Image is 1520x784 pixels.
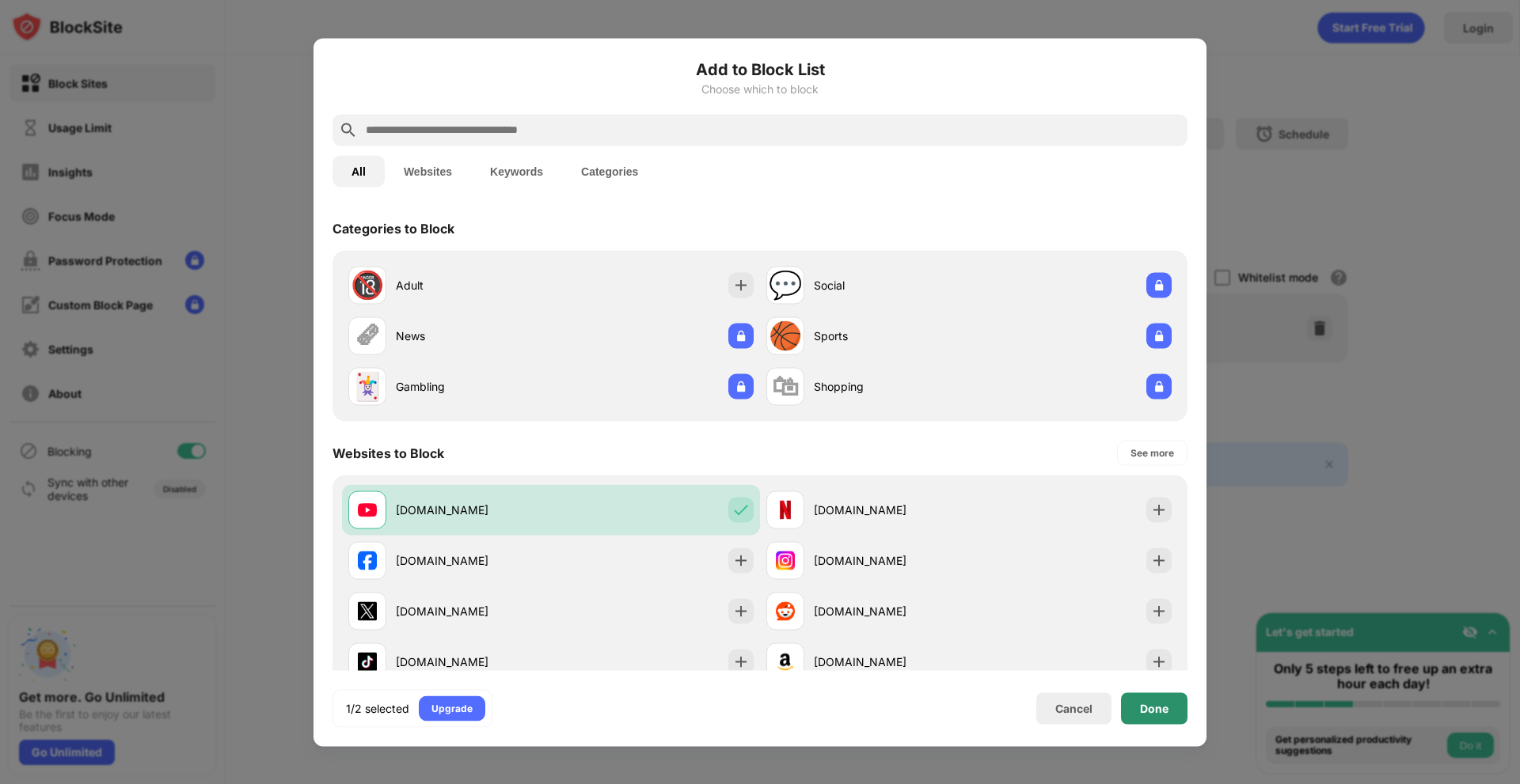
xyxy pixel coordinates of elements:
[358,551,377,570] img: favicons
[332,82,1187,95] div: Choose which to block
[358,601,377,620] img: favicons
[776,601,795,620] img: favicons
[396,603,551,619] div: [DOMAIN_NAME]
[814,378,969,395] div: Shopping
[332,220,454,236] div: Categories to Block
[339,120,358,139] img: search.svg
[769,320,802,352] div: 🏀
[1140,702,1168,714] div: Done
[814,653,969,670] div: [DOMAIN_NAME]
[396,653,551,670] div: [DOMAIN_NAME]
[396,277,551,294] div: Adult
[396,328,551,344] div: News
[431,700,473,716] div: Upgrade
[814,328,969,344] div: Sports
[471,155,562,187] button: Keywords
[396,552,551,569] div: [DOMAIN_NAME]
[385,155,471,187] button: Websites
[354,320,381,352] div: 🗞
[814,502,969,518] div: [DOMAIN_NAME]
[1130,445,1174,460] div: See more
[351,269,384,301] div: 🔞
[332,155,385,187] button: All
[814,552,969,569] div: [DOMAIN_NAME]
[351,370,384,403] div: 🃏
[346,700,409,716] div: 1/2 selected
[814,277,969,294] div: Social
[776,551,795,570] img: favicons
[1055,702,1092,715] div: Cancel
[396,378,551,395] div: Gambling
[332,57,1187,81] h6: Add to Block List
[772,370,799,403] div: 🛍
[776,652,795,671] img: favicons
[769,269,802,301] div: 💬
[814,603,969,619] div: [DOMAIN_NAME]
[776,500,795,519] img: favicons
[332,445,444,460] div: Websites to Block
[396,502,551,518] div: [DOMAIN_NAME]
[358,500,377,519] img: favicons
[358,652,377,671] img: favicons
[562,155,657,187] button: Categories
